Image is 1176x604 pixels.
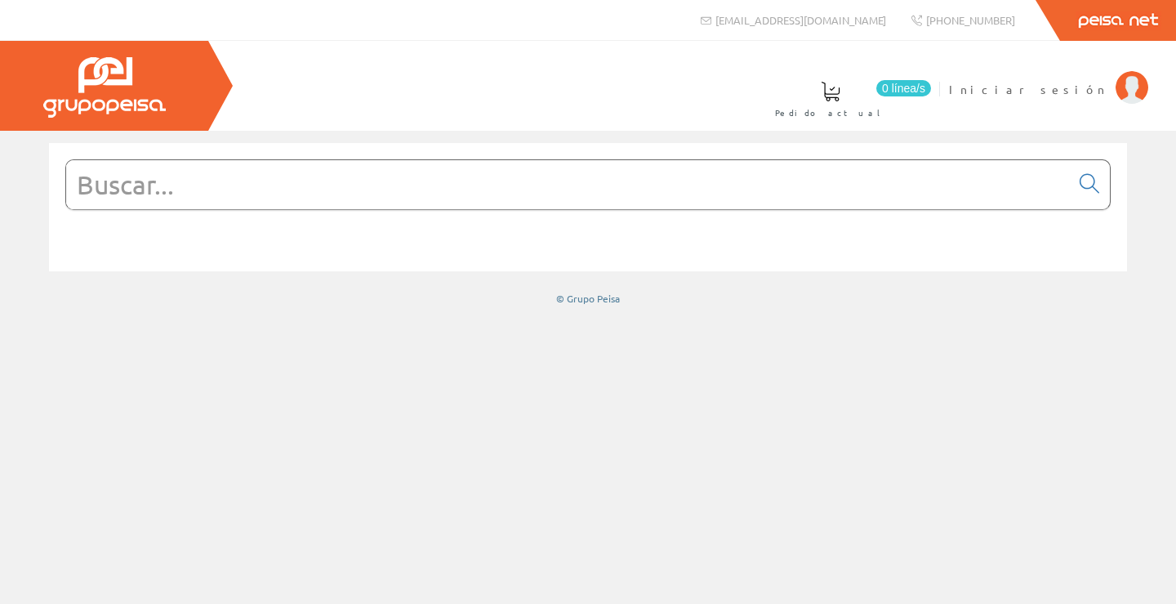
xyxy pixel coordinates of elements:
[49,292,1127,306] div: © Grupo Peisa
[949,81,1107,97] span: Iniciar sesión
[926,13,1015,27] span: [PHONE_NUMBER]
[715,13,886,27] span: [EMAIL_ADDRESS][DOMAIN_NAME]
[876,80,931,96] span: 0 línea/s
[949,68,1148,83] a: Iniciar sesión
[43,57,166,118] img: Grupo Peisa
[775,105,886,121] span: Pedido actual
[66,160,1070,209] input: Buscar...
